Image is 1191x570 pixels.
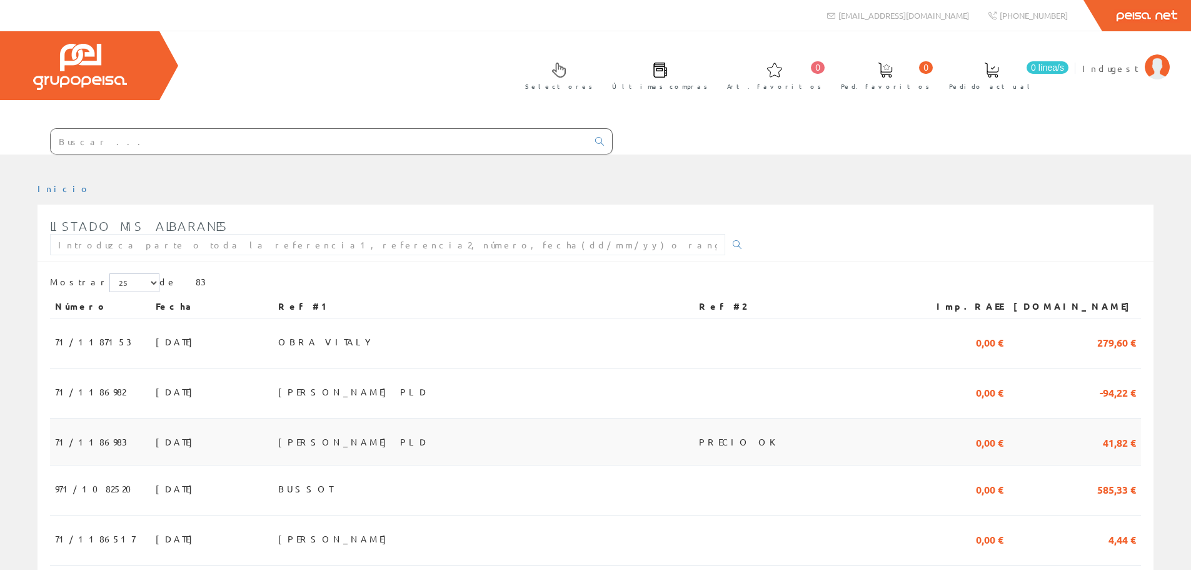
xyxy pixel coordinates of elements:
span: 0,00 € [976,331,1003,352]
span: Art. favoritos [727,80,822,93]
span: 0 línea/s [1027,61,1068,74]
span: Indugest [1082,62,1138,74]
th: Ref #1 [273,295,693,318]
span: [DATE] [156,478,199,499]
a: Selectores [513,52,599,98]
span: [DATE] [156,331,199,352]
span: -94,22 € [1100,381,1136,402]
span: [EMAIL_ADDRESS][DOMAIN_NAME] [838,10,969,21]
a: Inicio [38,183,91,194]
span: [DATE] [156,381,199,402]
span: [DATE] [156,431,199,452]
select: Mostrar [109,273,159,292]
span: 0 [811,61,825,74]
span: 41,82 € [1103,431,1136,452]
span: [DATE] [156,528,199,549]
label: Mostrar [50,273,159,292]
th: [DOMAIN_NAME] [1008,295,1141,318]
div: de 83 [50,273,1141,295]
span: Pedido actual [949,80,1034,93]
span: Ped. favoritos [841,80,930,93]
span: 0,00 € [976,478,1003,499]
input: Buscar ... [51,129,588,154]
span: [PHONE_NUMBER] [1000,10,1068,21]
span: 0,00 € [976,528,1003,549]
span: 0 [919,61,933,74]
span: Listado mis albaranes [50,218,228,233]
th: Número [50,295,151,318]
span: BUSSOT [278,478,333,499]
span: 71/1186982 [55,381,126,402]
span: PRECIO OK [699,431,785,452]
span: 971/1082520 [55,478,139,499]
span: [PERSON_NAME] [278,528,393,549]
span: [PERSON_NAME] PLD [278,431,428,452]
img: Grupo Peisa [33,44,127,90]
span: 71/1186983 [55,431,127,452]
span: 71/1186517 [55,528,135,549]
span: 4,44 € [1108,528,1136,549]
span: [PERSON_NAME] PLD [278,381,428,402]
span: 71/1187153 [55,331,131,352]
span: 0,00 € [976,381,1003,402]
a: Indugest [1082,52,1170,64]
span: 585,33 € [1097,478,1136,499]
span: OBRA VITALY [278,331,376,352]
th: Imp.RAEE [915,295,1008,318]
span: Últimas compras [612,80,708,93]
th: Ref #2 [694,295,915,318]
span: 0,00 € [976,431,1003,452]
th: Fecha [151,295,273,318]
span: Selectores [525,80,593,93]
input: Introduzca parte o toda la referencia1, referencia2, número, fecha(dd/mm/yy) o rango de fechas(dd... [50,234,725,255]
a: Últimas compras [600,52,714,98]
span: 279,60 € [1097,331,1136,352]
